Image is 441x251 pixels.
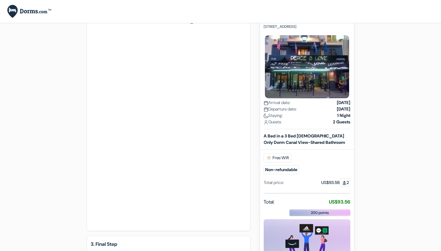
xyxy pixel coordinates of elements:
span: Free Wifi [264,153,292,162]
div: US$93.56 [321,179,350,185]
span: Total: [264,198,274,205]
small: Non-refundable [264,165,299,174]
span: Departure date: [264,106,297,112]
h5: 3. Final Step [91,241,247,247]
p: [STREET_ADDRESS] [264,24,350,29]
span: Guests: [264,118,282,125]
img: Dorms.com [7,5,51,18]
img: user_icon.svg [264,120,268,124]
b: A Bed in a 3 Bed [DEMOGRAPHIC_DATA] Only Dorm Canal View-Shared Bathroom [264,133,345,145]
img: calendar.svg [264,107,268,111]
img: calendar.svg [264,100,268,105]
strong: US$93.56 [329,198,350,205]
img: moon.svg [264,113,268,118]
iframe: Secure payment input frame [97,33,240,220]
strong: 2 Guests [333,118,350,125]
span: 2 [340,178,350,186]
strong: 1 Night [337,112,350,118]
span: Staying: [264,112,283,118]
div: Total price: [264,179,284,185]
span: 200 points [311,210,329,215]
span: Arrival date: [264,99,290,106]
img: free_wifi.svg [266,155,271,160]
strong: [DATE] [337,99,350,106]
img: guest.svg [342,180,347,185]
strong: [DATE] [337,106,350,112]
